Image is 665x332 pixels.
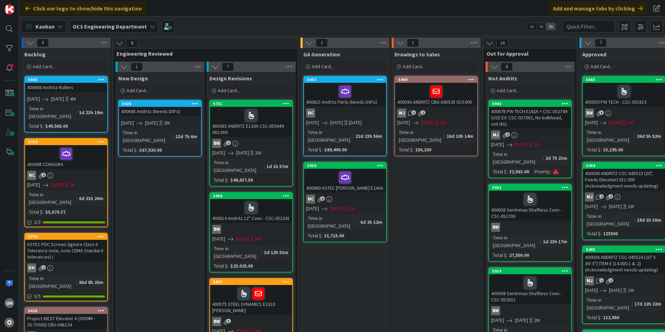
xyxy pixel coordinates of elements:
[563,20,615,33] input: Quick Filter...
[537,23,546,30] span: 2x
[322,232,346,239] div: 31,715.00
[506,168,507,175] span: :
[164,119,170,127] div: 2M
[491,150,543,166] div: Time in [GEOGRAPHIC_DATA]
[27,122,42,130] div: Total $
[546,23,555,30] span: 3x
[583,246,665,253] div: 5495
[41,173,46,177] span: 2
[25,234,107,240] div: 5779
[489,184,571,191] div: 5933
[121,119,134,127] span: [DATE]
[534,141,539,148] div: 2D
[541,238,569,245] div: 1d 23h 17m
[70,181,75,189] div: 6D
[633,300,663,308] div: 17d 22h 22m
[25,139,107,169] div: 5719400368 CONAGRA
[210,279,292,315] div: 5885400575 STEEL DYNAMICS E331D [PERSON_NAME]
[131,63,143,71] span: 1
[491,317,504,324] span: [DATE]
[543,154,544,162] span: :
[585,287,598,294] span: [DATE]
[212,176,227,184] div: Total $
[491,251,506,259] div: Total $
[491,223,500,232] div: BW
[265,163,290,170] div: 1d 1h 57m
[210,317,292,326] div: BW
[395,109,477,118] div: MJ
[28,308,107,313] div: 5626
[226,319,231,323] span: 3
[550,168,551,175] span: :
[487,50,568,57] span: Out for Approval
[497,87,519,94] span: Add Card...
[600,230,601,237] span: :
[586,247,665,252] div: 5495
[70,95,76,103] div: 4M
[42,122,43,130] span: :
[585,109,594,118] div: BW
[585,128,634,144] div: Time in [GEOGRAPHIC_DATA]
[51,181,64,189] span: [DATE]
[534,317,540,324] div: 2M
[307,163,386,168] div: 5934
[25,145,107,169] div: 400368 CONAGRA
[306,128,353,144] div: Time in [GEOGRAPHIC_DATA]
[73,23,147,30] b: OCS Engineering Department
[213,193,292,198] div: 5906
[33,63,55,70] span: Add Card...
[491,141,504,148] span: [DATE]
[489,184,571,221] div: 5933400638 Sentrimax Shaftless Conv - CSC-052700
[119,101,201,107] div: 5926
[304,163,386,192] div: 5934400660 ASTEC [PERSON_NAME] E240A
[304,77,386,106] div: 5907400615 Andritz Parts (Needs DXFs)
[212,149,225,157] span: [DATE]
[359,218,384,226] div: 6d 2h 12m
[137,146,163,154] div: $67,920.00
[127,87,149,94] span: Add Card...
[492,269,571,274] div: 5924
[397,146,412,153] div: Total $
[533,168,550,175] div: Priority
[397,119,410,126] span: [DATE]
[507,251,531,259] div: 27,500.00
[489,101,571,107] div: 5943
[394,51,440,58] span: Drawings to Sales
[358,218,359,226] span: :
[585,296,632,311] div: Time in [GEOGRAPHIC_DATA]
[304,169,386,192] div: 400660 ASTEC [PERSON_NAME] E240A
[210,101,292,137] div: 5731400385 ANDRITZ E120A CSC-050449 062.000
[330,119,343,126] span: [DATE]
[25,77,107,92] div: 5945400686 Andritz Rollers
[255,235,261,243] div: 2M
[395,77,477,83] div: 5499
[255,149,261,157] div: 2W
[5,298,14,308] div: uh
[174,133,199,140] div: 22d 7h 6m
[591,63,613,70] span: Add Card...
[306,214,358,230] div: Time in [GEOGRAPHIC_DATA]
[395,83,477,106] div: 400036 ANDRITZ CBU-045528 019.000
[609,203,622,210] span: [DATE]
[173,133,174,140] span: :
[41,265,46,270] span: 1
[489,131,571,140] div: MJ
[583,109,665,118] div: BW
[330,205,343,212] span: [DATE]
[77,109,105,116] div: 1d 23h 19m
[122,101,201,106] div: 5926
[634,132,635,140] span: :
[349,119,362,126] div: [DATE]
[609,287,622,294] span: [DATE]
[489,107,571,128] div: 400678 PW TECH E242A = CSC-052749 (USE EX: CSC-037383, No bulkhead, std dis)
[42,208,43,216] span: :
[227,262,229,270] span: :
[25,263,107,272] div: DH
[212,139,221,148] div: BW
[210,139,292,148] div: BW
[25,308,107,329] div: 5626Project WEST Elevator A (3009M - 30.75X60) CBU-048134
[492,101,571,106] div: 5943
[37,39,49,47] span: 5
[213,279,292,284] div: 5885
[316,39,328,47] span: 2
